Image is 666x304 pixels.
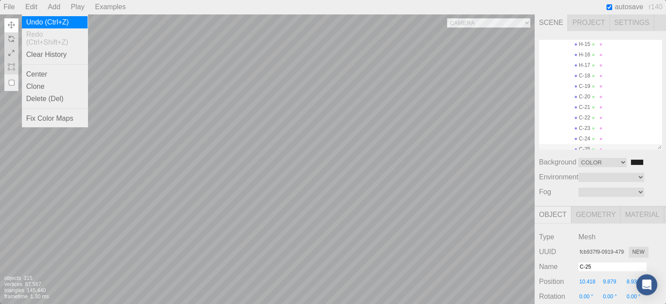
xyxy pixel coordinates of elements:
div: Clear History [22,49,88,61]
span: Fog [539,188,578,196]
div: Undo (Ctrl+Z) [22,16,88,28]
div: C-18 [539,70,662,81]
span: autosave [615,3,643,11]
span: Geometry [571,206,620,223]
span: Background [539,158,578,166]
span: Project [568,14,610,31]
div: Clone [22,80,88,93]
div: Center [22,68,88,80]
span: Assistance [14,6,56,14]
button: New [629,247,648,257]
span: Settings [610,14,654,31]
span: Object [535,206,571,223]
img: Toggle Multiple Selection (M) [8,63,15,70]
span: Position [539,278,578,286]
span: Rotation [539,293,578,301]
span: Scene [535,14,568,31]
div: C-19 [539,81,662,91]
span: Material [620,206,664,223]
div: C-20 [539,91,662,102]
div: C-24 [539,133,662,144]
div: Redo (Ctrl+Shift+Z) [22,28,88,49]
div: Open Intercom Messenger [636,274,657,295]
img: Rotate (E) [8,35,15,42]
div: H-16 [539,49,662,60]
div: C-21 [539,102,662,112]
img: Scale (R) [8,49,15,56]
span: Mesh [578,233,596,241]
span: Name [539,263,578,271]
div: C-23 [539,123,662,133]
div: C-25 [539,144,662,154]
span: UUID [539,248,578,256]
div: C-22 [539,112,662,123]
img: Translate (W) [8,21,15,28]
div: Fix Color Maps [22,112,88,125]
input: Local [9,76,14,90]
div: H-17 [539,60,662,70]
span: Type [539,233,578,241]
span: Environment [539,173,578,181]
div: Delete (Del) [22,93,88,105]
div: H-15 [539,39,662,49]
